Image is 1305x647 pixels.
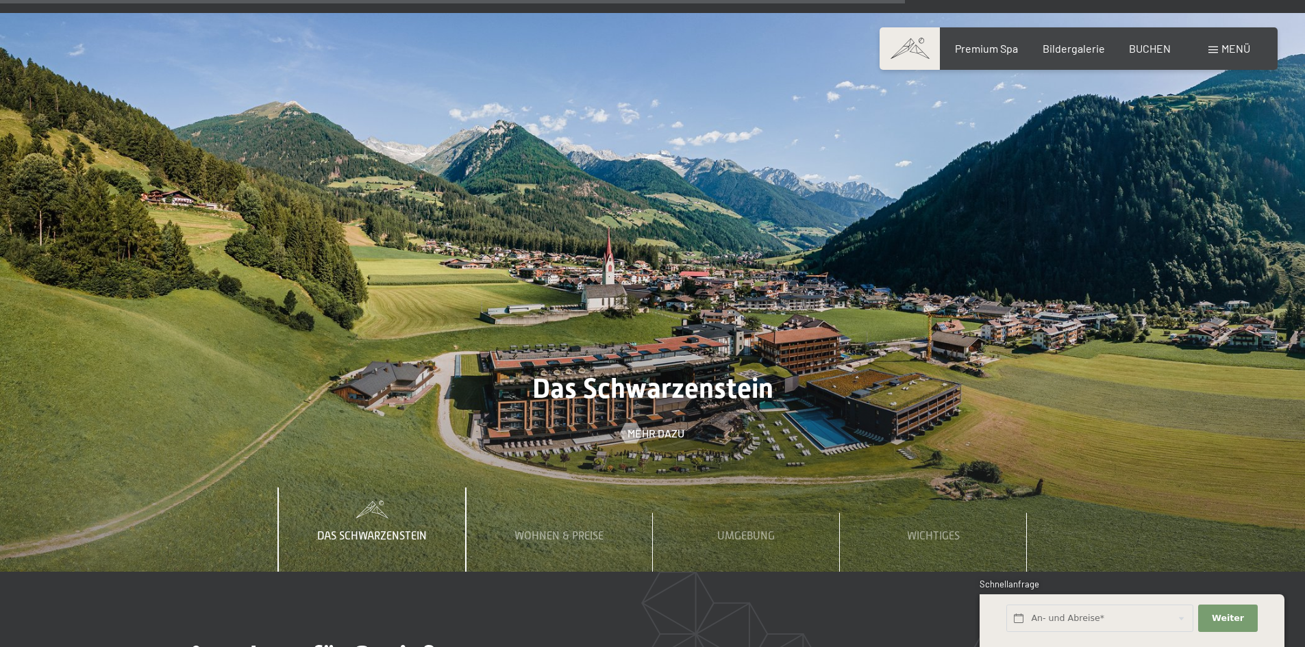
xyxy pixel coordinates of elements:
[532,372,773,405] span: Das Schwarzenstein
[955,42,1018,55] a: Premium Spa
[1129,42,1171,55] a: BUCHEN
[1221,42,1250,55] span: Menü
[1198,605,1257,633] button: Weiter
[907,530,960,542] span: Wichtiges
[1212,612,1244,624] span: Weiter
[317,530,427,542] span: Das Schwarzenstein
[980,579,1039,589] span: Schnellanfrage
[1043,42,1105,55] a: Bildergalerie
[514,530,604,542] span: Wohnen & Preise
[717,530,775,542] span: Umgebung
[627,426,684,441] span: Mehr dazu
[621,426,684,441] a: Mehr dazu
